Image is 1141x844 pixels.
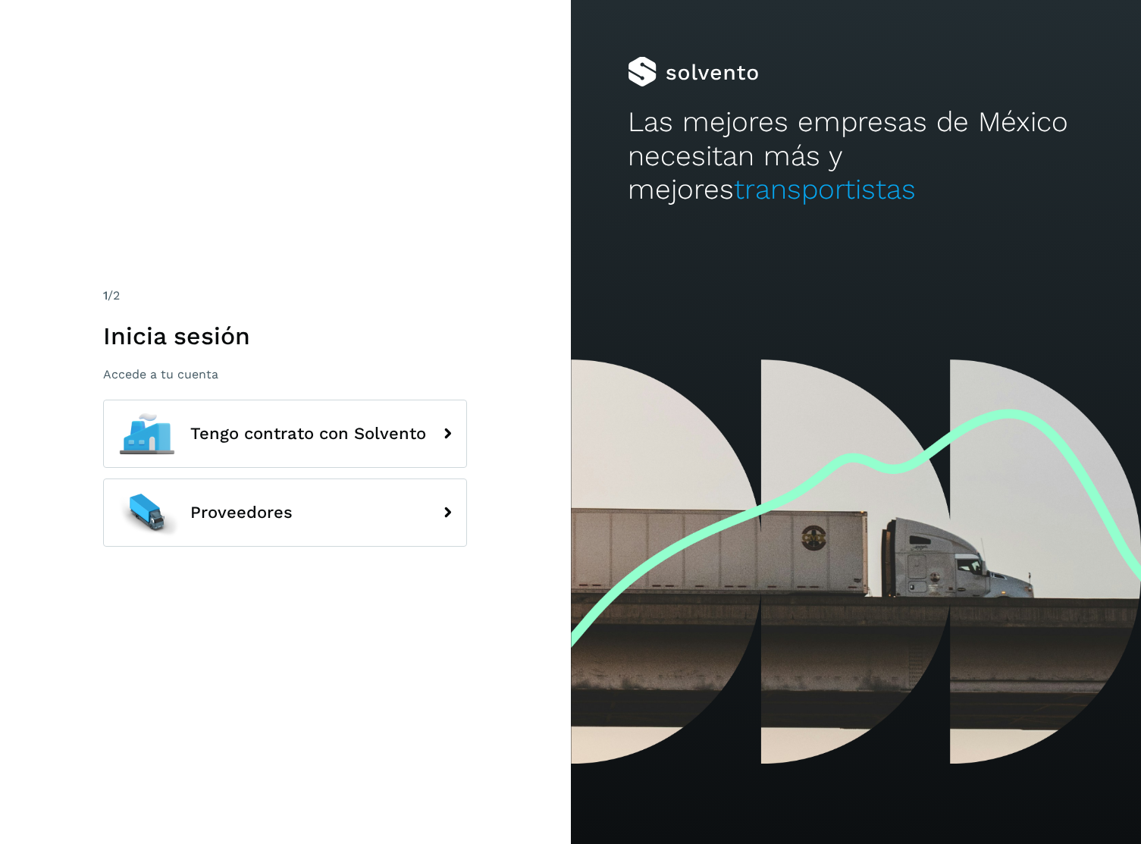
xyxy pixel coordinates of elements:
[734,173,916,206] span: transportistas
[103,287,467,305] div: /2
[103,367,467,381] p: Accede a tu cuenta
[103,288,108,303] span: 1
[103,400,467,468] button: Tengo contrato con Solvento
[628,105,1084,206] h2: Las mejores empresas de México necesitan más y mejores
[103,322,467,350] h1: Inicia sesión
[190,504,293,522] span: Proveedores
[103,478,467,547] button: Proveedores
[190,425,426,443] span: Tengo contrato con Solvento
